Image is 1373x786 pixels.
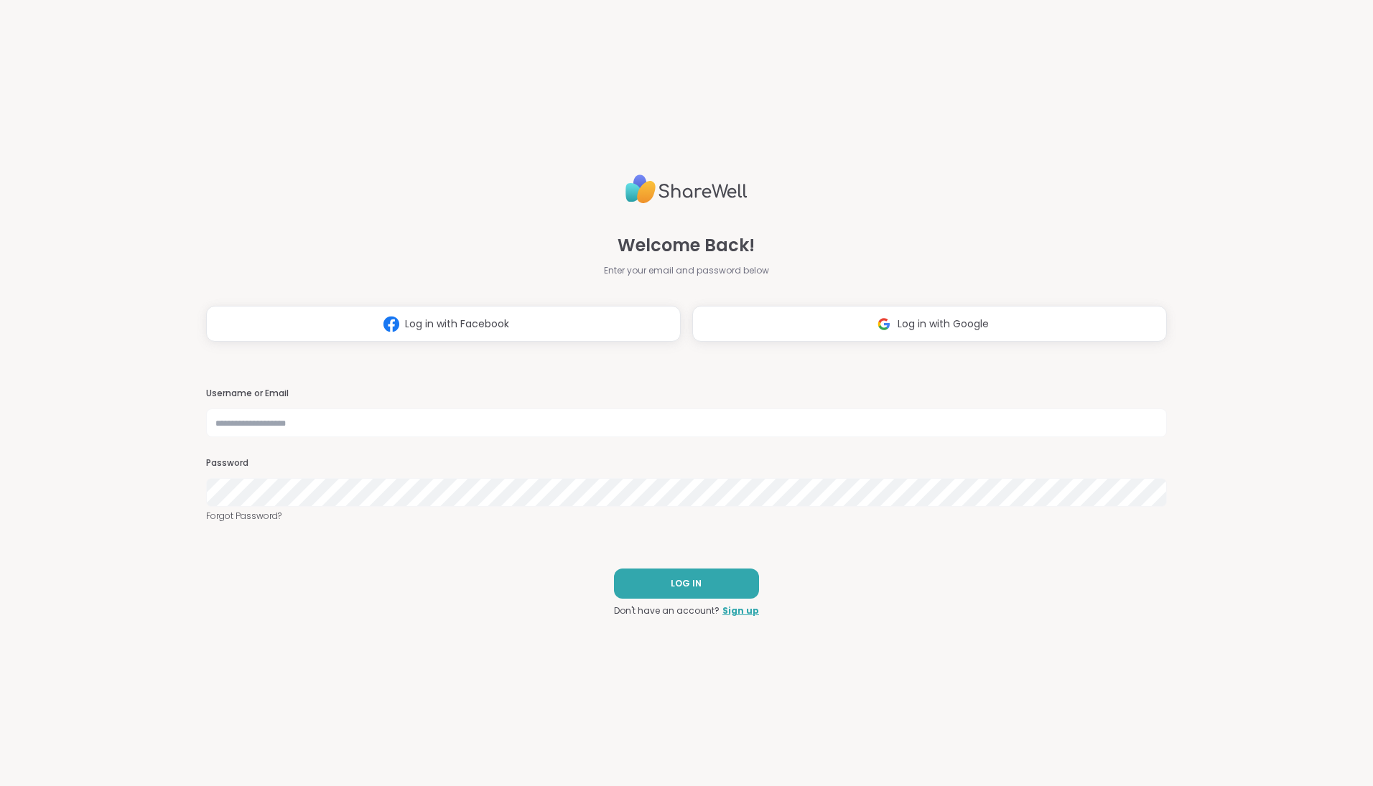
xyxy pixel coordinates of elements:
span: LOG IN [671,577,702,590]
a: Forgot Password? [206,510,1167,523]
img: ShareWell Logo [625,169,748,210]
span: Log in with Facebook [405,317,509,332]
button: Log in with Google [692,306,1167,342]
h3: Password [206,457,1167,469]
img: ShareWell Logomark [870,311,898,337]
button: LOG IN [614,569,759,599]
span: Enter your email and password below [604,264,769,277]
span: Don't have an account? [614,604,720,617]
span: Log in with Google [898,317,989,332]
span: Welcome Back! [618,233,755,258]
a: Sign up [722,604,759,617]
h3: Username or Email [206,388,1167,400]
img: ShareWell Logomark [378,311,405,337]
button: Log in with Facebook [206,306,681,342]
